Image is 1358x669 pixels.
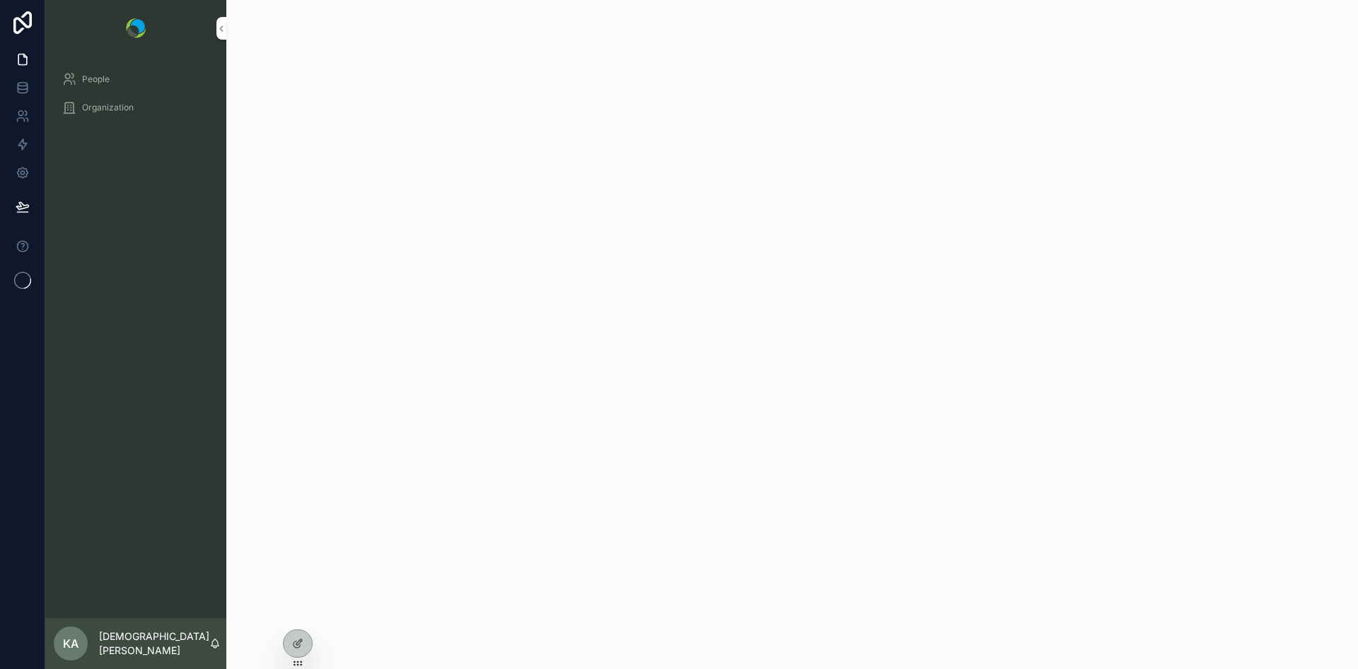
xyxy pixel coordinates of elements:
[99,629,209,658] p: [DEMOGRAPHIC_DATA][PERSON_NAME]
[63,635,79,652] span: KA
[54,95,218,120] a: Organization
[82,102,134,113] span: Organization
[54,67,218,92] a: People
[82,74,110,85] span: People
[45,57,226,139] div: scrollable content
[126,18,146,38] img: App logo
